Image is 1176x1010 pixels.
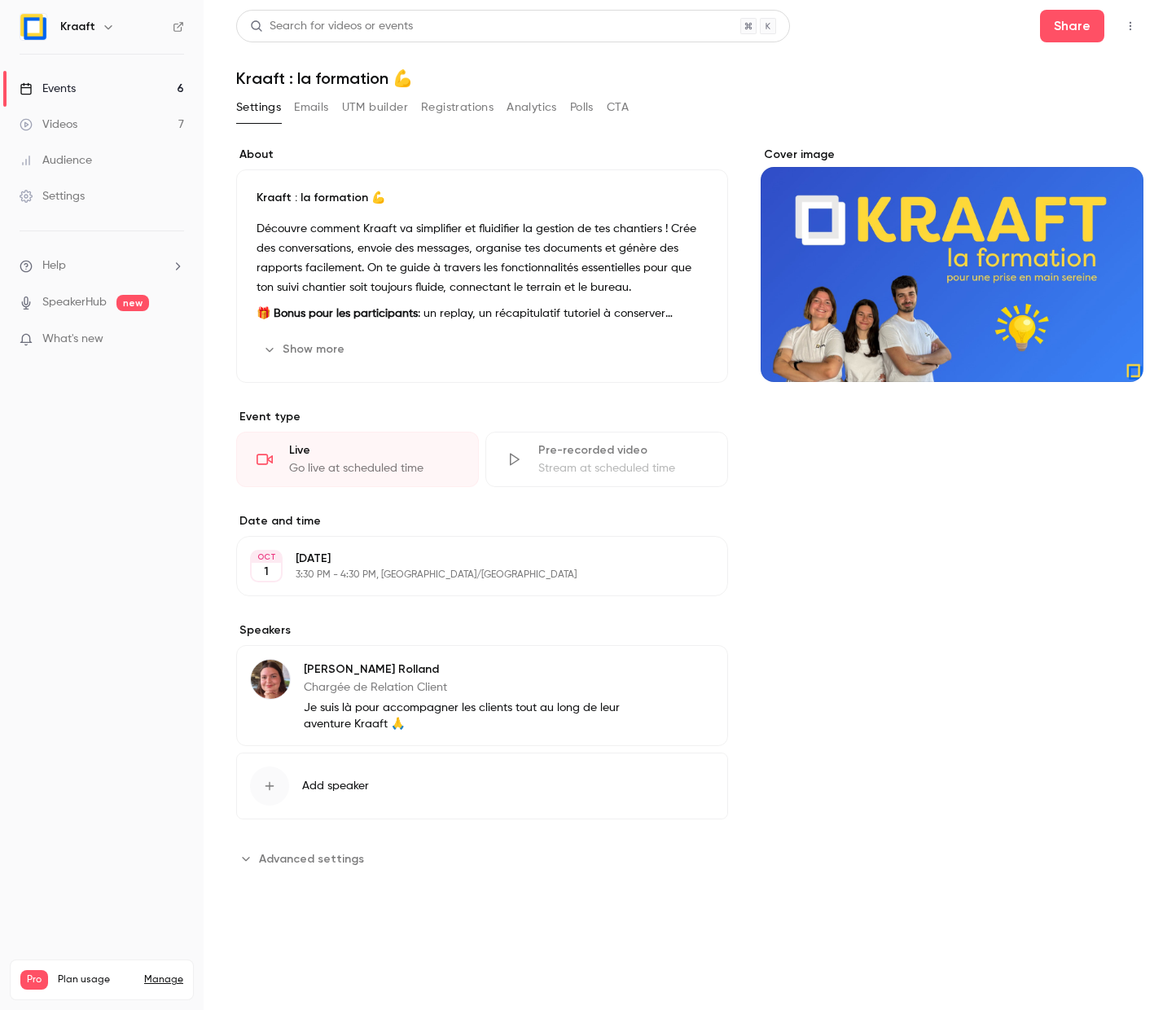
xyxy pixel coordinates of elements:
[236,845,374,872] button: Advanced settings
[236,622,728,639] label: Speakers
[236,845,728,872] section: Advanced settings
[236,645,728,746] div: Lisa Rolland[PERSON_NAME] RollandChargée de Relation ClientJe suis là pour accompagner les client...
[485,432,728,487] div: Pre-recorded videoStream at scheduled time
[236,94,281,121] button: Settings
[289,442,459,459] div: Live
[538,442,708,459] div: Pre-recorded video
[250,18,413,35] div: Search for videos or events
[236,753,728,819] button: Add speaker
[257,304,708,323] p: : un replay, un récapitulatif tutoriel à conserver précieusement, et un kit pour tes équipes terr...
[20,188,85,204] div: Settings
[257,336,354,362] button: Show more
[42,331,103,348] span: What's new
[257,308,418,319] strong: 🎁 Bonus pour les participants
[144,973,183,986] a: Manage
[538,460,708,476] div: Stream at scheduled time
[302,778,369,794] span: Add speaker
[20,116,77,133] div: Videos
[257,219,708,297] p: Découvre comment Kraaft va simplifier et fluidifier la gestion de tes chantiers ! Crée des conver...
[20,257,184,274] li: help-dropdown-opener
[20,152,92,169] div: Audience
[58,973,134,986] span: Plan usage
[1040,10,1104,42] button: Share
[20,81,76,97] div: Events
[296,551,642,567] p: [DATE]
[289,460,459,476] div: Go live at scheduled time
[42,294,107,311] a: SpeakerHub
[296,569,642,582] p: 3:30 PM - 4:30 PM, [GEOGRAPHIC_DATA]/[GEOGRAPHIC_DATA]
[294,94,328,121] button: Emails
[116,295,149,311] span: new
[60,19,95,35] h6: Kraaft
[264,564,269,580] p: 1
[252,551,281,563] div: OCT
[165,332,184,347] iframe: Noticeable Trigger
[259,850,364,867] span: Advanced settings
[236,409,728,425] p: Event type
[236,147,728,163] label: About
[42,257,66,274] span: Help
[421,94,494,121] button: Registrations
[507,94,557,121] button: Analytics
[257,190,708,206] p: Kraaft : la formation 💪
[236,432,479,487] div: LiveGo live at scheduled time
[570,94,594,121] button: Polls
[236,513,728,529] label: Date and time
[304,700,622,732] p: Je suis là pour accompagner les clients tout au long de leur aventure Kraaft 🙏
[761,147,1143,382] section: Cover image
[20,970,48,990] span: Pro
[251,660,290,699] img: Lisa Rolland
[761,147,1143,163] label: Cover image
[342,94,408,121] button: UTM builder
[607,94,629,121] button: CTA
[304,661,622,678] p: [PERSON_NAME] Rolland
[20,14,46,40] img: Kraaft
[304,679,622,696] p: Chargée de Relation Client
[236,68,1143,88] h1: Kraaft : la formation 💪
